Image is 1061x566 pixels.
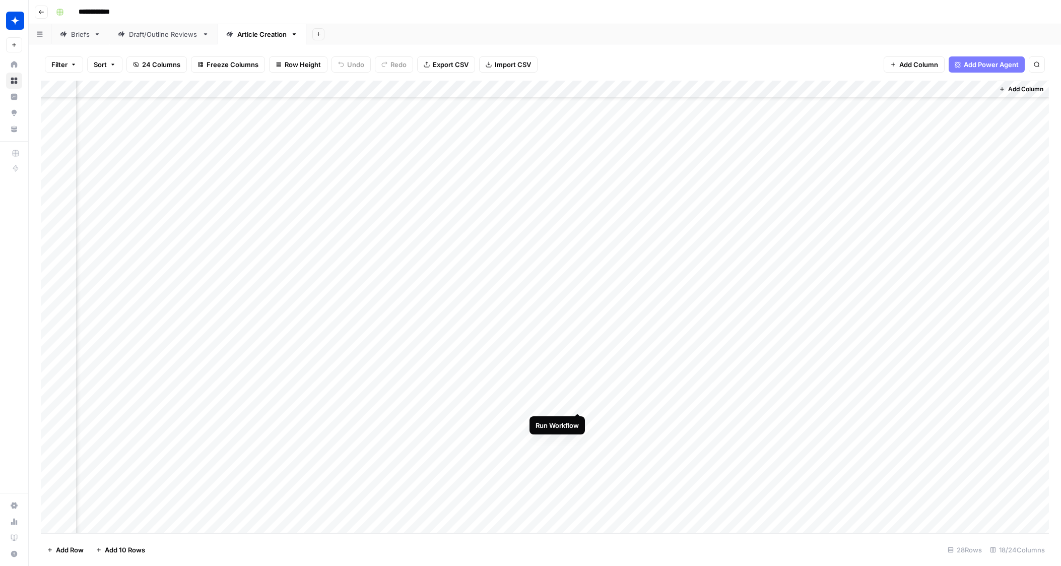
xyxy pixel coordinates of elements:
span: Freeze Columns [207,59,258,70]
a: Browse [6,73,22,89]
span: Redo [390,59,407,70]
a: Insights [6,89,22,105]
span: Add Power Agent [964,59,1019,70]
div: Run Workflow [536,420,579,430]
button: Add Row [41,542,90,558]
button: Add 10 Rows [90,542,151,558]
button: 24 Columns [126,56,187,73]
button: Export CSV [417,56,475,73]
button: Filter [45,56,83,73]
button: Redo [375,56,413,73]
a: Home [6,56,22,73]
a: Article Creation [218,24,306,44]
span: Filter [51,59,68,70]
button: Workspace: Wiz [6,8,22,33]
span: Undo [347,59,364,70]
a: Opportunities [6,105,22,121]
button: Import CSV [479,56,538,73]
span: Add Column [899,59,938,70]
div: Draft/Outline Reviews [129,29,198,39]
span: Row Height [285,59,321,70]
span: Add Row [56,545,84,555]
button: Help + Support [6,546,22,562]
button: Add Power Agent [949,56,1025,73]
button: Freeze Columns [191,56,265,73]
button: Add Column [884,56,945,73]
button: Row Height [269,56,327,73]
a: Your Data [6,121,22,137]
a: Learning Hub [6,530,22,546]
button: Undo [331,56,371,73]
span: Export CSV [433,59,469,70]
div: 28 Rows [944,542,986,558]
span: Sort [94,59,107,70]
div: Briefs [71,29,90,39]
span: Import CSV [495,59,531,70]
a: Draft/Outline Reviews [109,24,218,44]
button: Sort [87,56,122,73]
div: Article Creation [237,29,287,39]
span: Add 10 Rows [105,545,145,555]
button: Add Column [995,83,1047,96]
a: Usage [6,514,22,530]
span: Add Column [1008,85,1043,94]
span: 24 Columns [142,59,180,70]
div: 18/24 Columns [986,542,1049,558]
img: Wiz Logo [6,12,24,30]
a: Settings [6,497,22,514]
a: Briefs [51,24,109,44]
